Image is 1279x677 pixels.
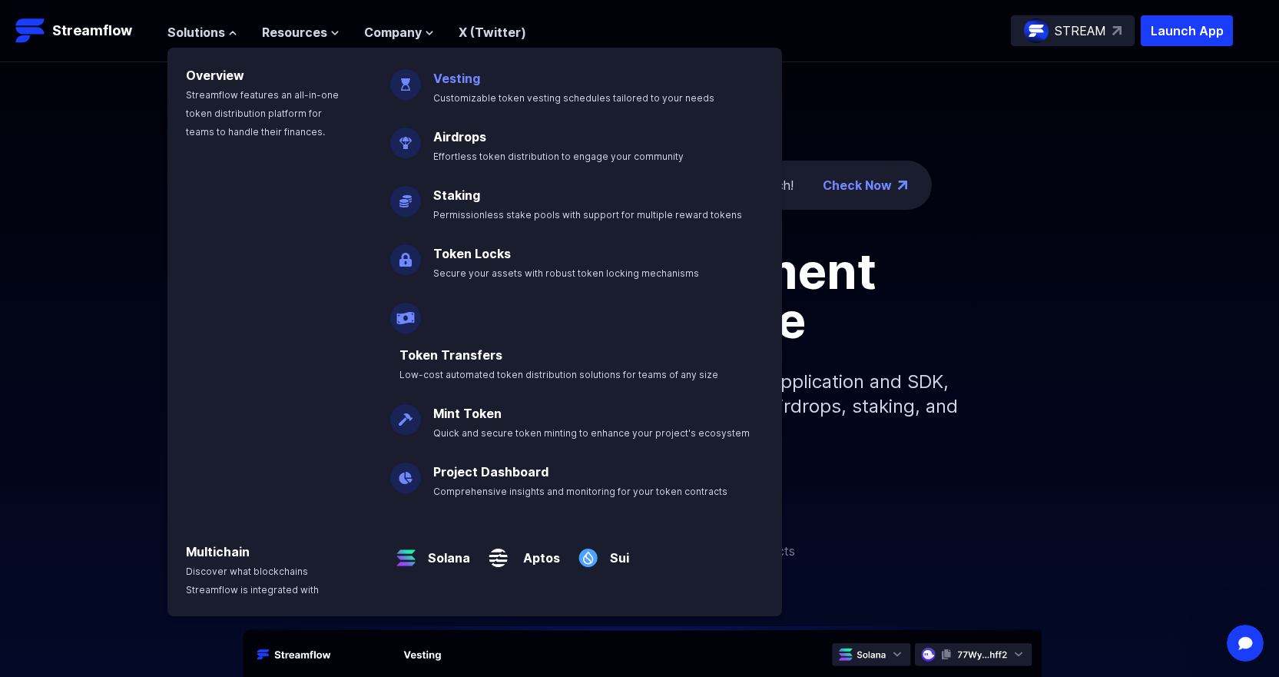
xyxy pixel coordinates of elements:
a: Token Locks [433,246,511,261]
a: X (Twitter) [459,25,526,40]
span: Customizable token vesting schedules tailored to your needs [433,92,714,104]
img: top-right-arrow.svg [1112,26,1122,35]
img: streamflow-logo-circle.png [1024,18,1049,43]
a: Mint Token [433,406,502,421]
a: Project Dashboard [433,464,548,480]
img: Token Locks [390,232,421,275]
span: Resources [262,23,327,41]
span: Comprehensive insights and monitoring for your token contracts [433,486,727,497]
span: Streamflow features an all-in-one token distribution platform for teams to handle their finances. [186,89,339,138]
a: Sui [604,536,629,567]
img: Solana [390,530,422,573]
button: Company [364,23,434,41]
a: Overview [186,68,244,83]
a: Vesting [433,71,480,86]
img: Airdrops [390,115,421,158]
img: Vesting [390,57,421,100]
a: Airdrops [433,129,486,144]
span: Low-cost automated token distribution solutions for teams of any size [399,369,718,380]
p: Streamflow [52,20,132,41]
button: Solutions [167,23,237,41]
span: Discover what blockchains Streamflow is integrated with [186,566,319,596]
a: Aptos [514,536,560,567]
a: Check Now [823,176,892,194]
button: Launch App [1141,15,1233,46]
img: Staking [390,174,421,217]
img: top-right-arrow.png [898,181,907,190]
img: Sui [572,530,604,573]
span: Permissionless stake pools with support for multiple reward tokens [433,209,742,221]
img: Aptos [482,530,514,573]
a: Streamflow [15,15,152,46]
iframe: Intercom live chat [1227,625,1264,662]
span: Secure your assets with robust token locking mechanisms [433,267,699,279]
span: Effortless token distribution to engage your community [433,151,684,162]
a: Multichain [186,544,250,559]
span: Company [364,23,422,41]
a: Staking [433,188,480,203]
img: Mint Token [390,392,421,435]
p: STREAM [1055,22,1106,40]
span: Quick and secure token minting to enhance your project's ecosystem [433,427,750,439]
img: Payroll [390,290,421,334]
a: STREAM [1011,15,1135,46]
img: Streamflow Logo [15,15,46,46]
button: Resources [262,23,340,41]
span: Solutions [167,23,225,41]
a: Token Transfers [399,347,502,363]
a: Solana [422,536,470,567]
img: Project Dashboard [390,450,421,493]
